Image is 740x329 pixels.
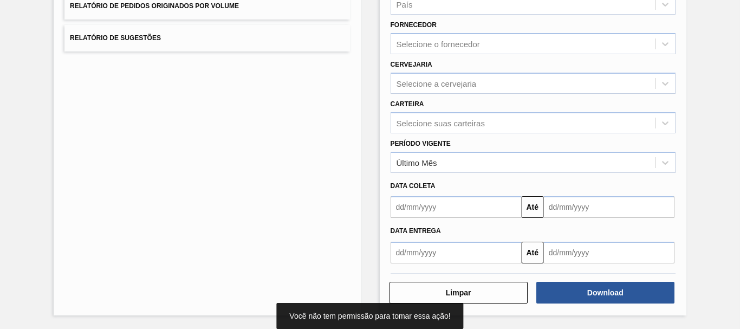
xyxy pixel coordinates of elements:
[543,242,674,263] input: dd/mm/yyyy
[391,242,522,263] input: dd/mm/yyyy
[391,21,437,29] label: Fornecedor
[64,25,349,51] button: Relatório de Sugestões
[536,282,674,304] button: Download
[391,140,451,147] label: Período Vigente
[391,61,432,68] label: Cervejaria
[70,2,239,10] span: Relatório de Pedidos Originados por Volume
[391,100,424,108] label: Carteira
[390,282,528,304] button: Limpar
[397,158,437,167] div: Último Mês
[522,242,543,263] button: Até
[391,182,436,190] span: Data coleta
[289,312,450,320] span: Você não tem permissão para tomar essa ação!
[397,40,480,49] div: Selecione o fornecedor
[70,34,161,42] span: Relatório de Sugestões
[391,227,441,235] span: Data Entrega
[391,196,522,218] input: dd/mm/yyyy
[397,118,485,127] div: Selecione suas carteiras
[522,196,543,218] button: Até
[543,196,674,218] input: dd/mm/yyyy
[397,79,477,88] div: Selecione a cervejaria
